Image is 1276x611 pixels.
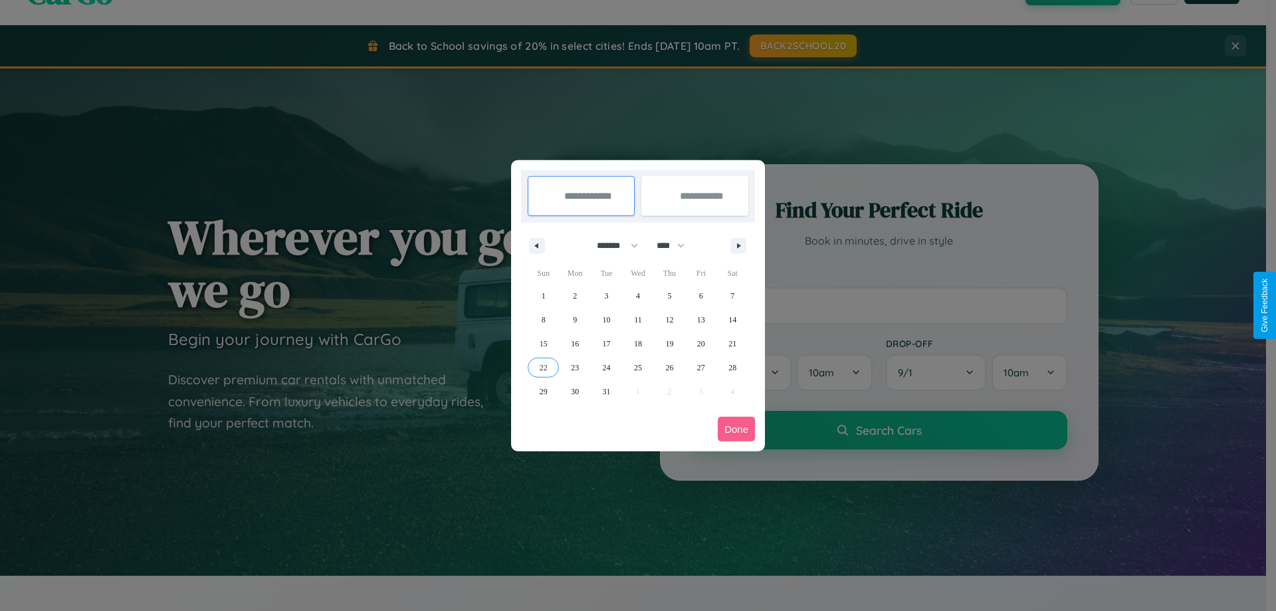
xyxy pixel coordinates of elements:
[654,332,685,356] button: 19
[542,308,546,332] span: 8
[634,356,642,380] span: 25
[717,332,748,356] button: 21
[591,263,622,284] span: Tue
[622,356,653,380] button: 25
[665,356,673,380] span: 26
[591,380,622,404] button: 31
[591,356,622,380] button: 24
[528,308,559,332] button: 8
[559,263,590,284] span: Mon
[573,308,577,332] span: 9
[685,308,716,332] button: 13
[634,332,642,356] span: 18
[665,332,673,356] span: 19
[728,308,736,332] span: 14
[559,356,590,380] button: 23
[718,417,755,441] button: Done
[603,356,611,380] span: 24
[697,332,705,356] span: 20
[717,263,748,284] span: Sat
[654,356,685,380] button: 26
[591,332,622,356] button: 17
[559,380,590,404] button: 30
[571,332,579,356] span: 16
[591,308,622,332] button: 10
[540,332,548,356] span: 15
[654,284,685,308] button: 5
[573,284,577,308] span: 2
[622,284,653,308] button: 4
[1260,279,1269,332] div: Give Feedback
[685,263,716,284] span: Fri
[699,284,703,308] span: 6
[540,380,548,404] span: 29
[605,284,609,308] span: 3
[540,356,548,380] span: 22
[654,308,685,332] button: 12
[559,284,590,308] button: 2
[528,380,559,404] button: 29
[728,356,736,380] span: 28
[603,308,611,332] span: 10
[685,332,716,356] button: 20
[717,284,748,308] button: 7
[571,356,579,380] span: 23
[559,332,590,356] button: 16
[571,380,579,404] span: 30
[697,308,705,332] span: 13
[717,356,748,380] button: 28
[636,284,640,308] span: 4
[622,332,653,356] button: 18
[634,308,642,332] span: 11
[685,284,716,308] button: 6
[697,356,705,380] span: 27
[665,308,673,332] span: 12
[528,356,559,380] button: 22
[685,356,716,380] button: 27
[622,263,653,284] span: Wed
[591,284,622,308] button: 3
[528,332,559,356] button: 15
[654,263,685,284] span: Thu
[730,284,734,308] span: 7
[717,308,748,332] button: 14
[528,263,559,284] span: Sun
[728,332,736,356] span: 21
[528,284,559,308] button: 1
[622,308,653,332] button: 11
[667,284,671,308] span: 5
[559,308,590,332] button: 9
[603,380,611,404] span: 31
[603,332,611,356] span: 17
[542,284,546,308] span: 1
